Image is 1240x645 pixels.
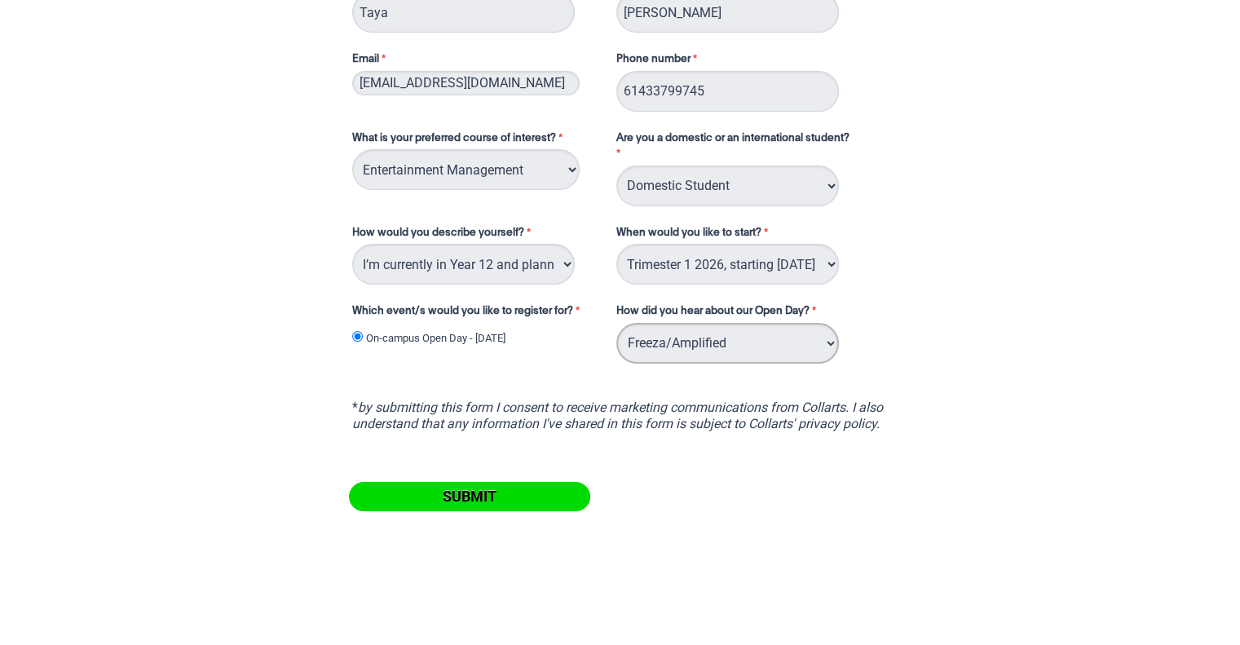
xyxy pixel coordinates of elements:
[616,51,701,71] label: Phone number
[352,400,883,431] i: by submitting this form I consent to receive marketing communications from Collarts. I also under...
[616,225,876,245] label: When would you like to start?
[616,323,839,364] select: How did you hear about our Open Day?
[352,225,600,245] label: How would you describe yourself?
[352,71,580,95] input: Email
[352,130,600,150] label: What is your preferred course of interest?
[616,71,839,112] input: Phone number
[616,244,839,285] select: When would you like to start?
[352,51,600,71] label: Email
[349,482,590,511] input: Submit
[616,303,820,323] label: How did you hear about our Open Day?
[352,244,575,285] select: How would you describe yourself?
[352,149,580,190] select: What is your preferred course of interest?
[616,166,839,206] select: Are you a domestic or an international student?
[616,133,849,144] span: Are you a domestic or an international student?
[366,330,505,347] label: On-campus Open Day - [DATE]
[352,303,600,323] label: Which event/s would you like to register for?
